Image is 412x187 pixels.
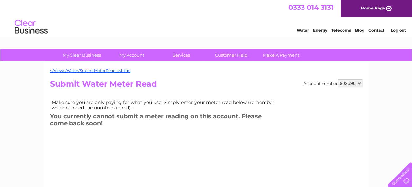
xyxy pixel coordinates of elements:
[254,49,308,61] a: Make A Payment
[105,49,159,61] a: My Account
[390,28,406,33] a: Log out
[331,28,351,33] a: Telecoms
[288,3,334,11] a: 0333 014 3131
[50,68,130,73] a: ~/Views/Water/SubmitMeterRead.cshtml
[304,79,362,87] div: Account number
[51,4,361,32] div: Clear Business is a trading name of Verastar Limited (registered in [GEOGRAPHIC_DATA] No. 3667643...
[14,17,48,37] img: logo.png
[355,28,364,33] a: Blog
[50,112,280,130] h3: You currently cannot submit a meter reading on this account. Please come back soon!
[313,28,327,33] a: Energy
[55,49,109,61] a: My Clear Business
[204,49,258,61] a: Customer Help
[50,79,362,92] h2: Submit Water Meter Read
[297,28,309,33] a: Water
[368,28,384,33] a: Contact
[154,49,208,61] a: Services
[50,98,280,112] td: Make sure you are only paying for what you use. Simply enter your meter read below (remember we d...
